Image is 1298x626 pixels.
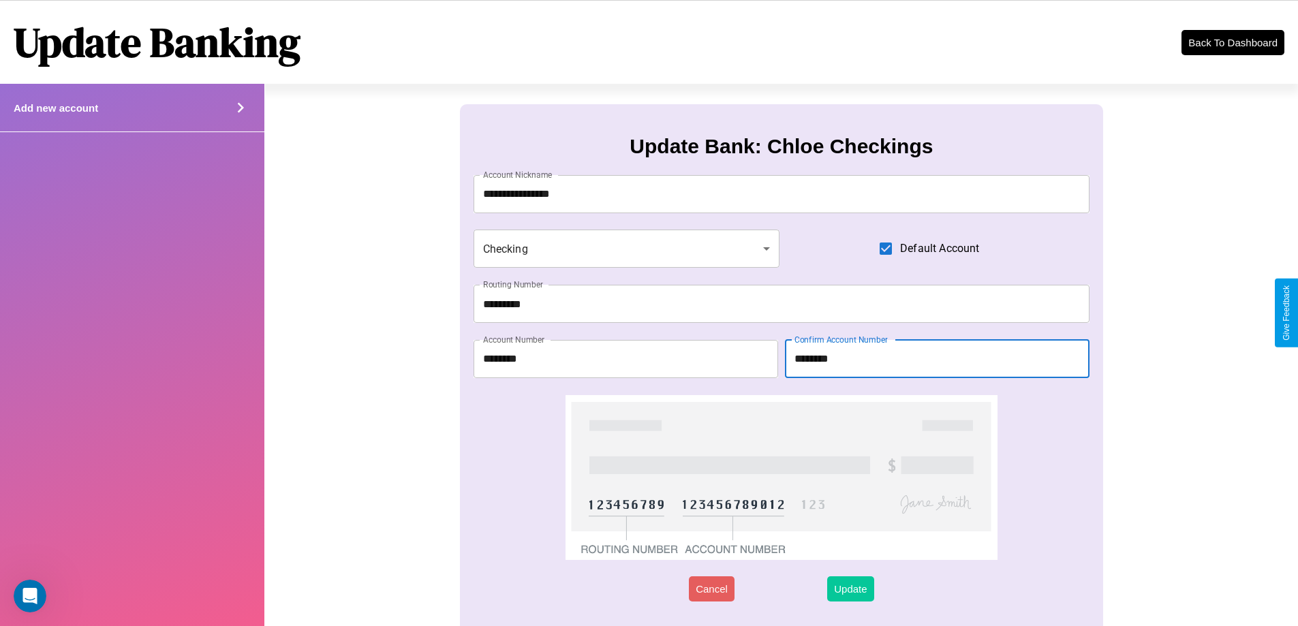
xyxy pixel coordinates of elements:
h4: Add new account [14,102,98,114]
h3: Update Bank: Chloe Checkings [630,135,933,158]
button: Cancel [689,576,735,601]
label: Routing Number [483,279,543,290]
label: Account Nickname [483,169,553,181]
label: Confirm Account Number [794,334,888,345]
h1: Update Banking [14,14,300,70]
label: Account Number [483,334,544,345]
img: check [566,395,997,560]
div: Checking [474,230,780,268]
button: Update [827,576,874,601]
div: Give Feedback [1282,285,1291,341]
button: Back To Dashboard [1181,30,1284,55]
iframe: Intercom live chat [14,580,46,612]
span: Default Account [900,240,979,257]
